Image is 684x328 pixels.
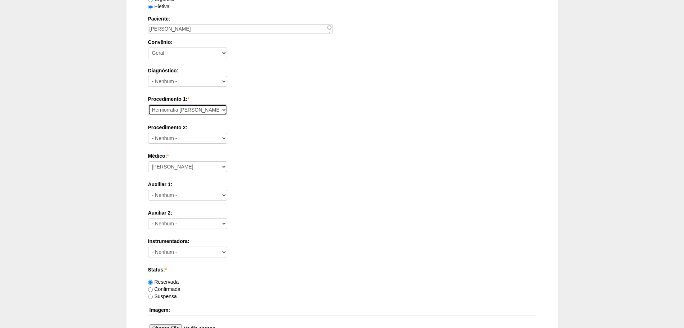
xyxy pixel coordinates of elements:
[148,238,536,245] label: Instrumentadora:
[148,124,536,131] label: Procedimento 2:
[148,295,153,299] input: Suspensa
[148,152,536,159] label: Médico:
[148,305,536,315] th: Imagem:
[148,287,153,292] input: Confirmada
[165,267,167,273] span: Este campo é obrigatório.
[148,67,536,74] label: Diagnóstico:
[167,153,169,159] span: Este campo é obrigatório.
[148,279,179,285] label: Reservada
[148,4,170,9] label: Eletiva
[148,5,153,9] input: Eletiva
[148,286,180,292] label: Confirmada
[148,95,536,103] label: Procedimento 1:
[148,280,153,285] input: Reservada
[148,39,536,46] label: Convênio:
[148,181,536,188] label: Auxiliar 1:
[148,209,536,216] label: Auxiliar 2:
[148,293,177,299] label: Suspensa
[187,96,189,102] span: Este campo é obrigatório.
[148,15,536,22] label: Paciente:
[148,266,536,273] label: Status:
